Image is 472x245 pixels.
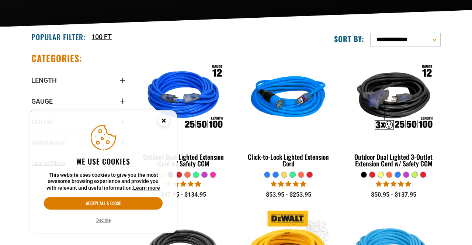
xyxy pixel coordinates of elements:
summary: Length [31,70,125,90]
a: Learn more [133,185,160,191]
summary: Gauge [31,91,125,111]
a: Outdoor Dual Lighted 3-Outlet Extension Cord w/ Safety CGM Outdoor Dual Lighted 3-Outlet Extensio... [347,52,441,171]
button: Decline [94,217,113,224]
div: $47.95 - $134.95 [136,190,230,199]
label: Sort by: [334,34,364,44]
a: blue Click-to-Lock Lighted Extension Cord [242,52,336,171]
h2: Popular Filter: [31,32,86,42]
h2: We use cookies [44,156,163,166]
img: Outdoor Dual Lighted 3-Outlet Extension Cord w/ Safety CGM [347,56,440,141]
div: Outdoor Dual Lighted Extension Cord w/ Safety CGM [136,153,230,167]
a: Outdoor Dual Lighted Extension Cord w/ Safety CGM Outdoor Dual Lighted Extension Cord w/ Safety CGM [136,52,230,171]
span: 4.80 stars [376,180,411,187]
span: 4.81 stars [166,180,201,187]
div: Outdoor Dual Lighted 3-Outlet Extension Cord w/ Safety CGM [347,153,441,167]
aside: Cookie Consent [29,110,177,234]
h2: Categories: [31,52,82,64]
div: $50.95 - $137.95 [347,190,441,199]
img: Outdoor Dual Lighted Extension Cord w/ Safety CGM [137,56,230,141]
span: 4.87 stars [271,180,306,187]
img: blue [242,56,335,141]
a: 100 FT [91,32,112,42]
span: Length [31,76,57,84]
span: Gauge [31,97,53,106]
button: Accept all & close [44,197,163,210]
div: $53.95 - $253.95 [242,190,336,199]
p: This website uses cookies to give you the most awesome browsing experience and provide you with r... [44,172,163,191]
div: Click-to-Lock Lighted Extension Cord [242,153,336,167]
